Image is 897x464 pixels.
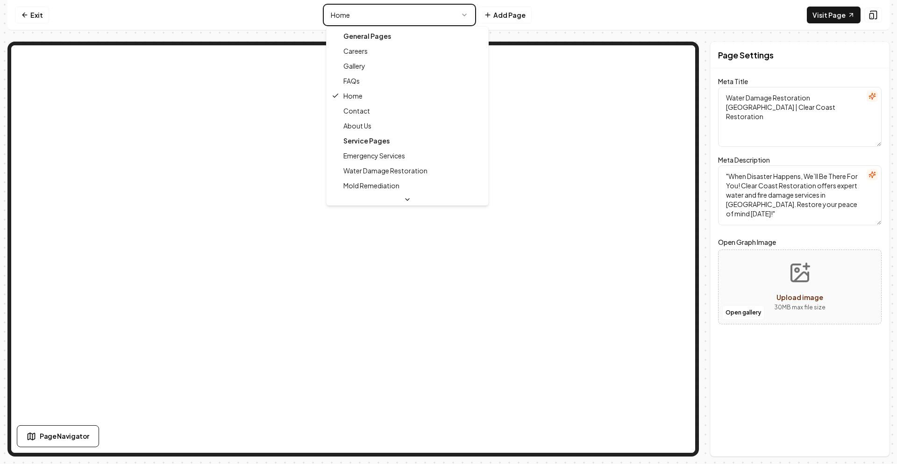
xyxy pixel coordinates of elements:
[343,76,360,86] span: FAQs
[328,133,486,148] div: Service Pages
[343,106,370,115] span: Contact
[343,181,399,190] span: Mold Remediation
[343,61,365,71] span: Gallery
[343,166,427,175] span: Water Damage Restoration
[343,121,371,130] span: About Us
[343,151,405,160] span: Emergency Services
[343,46,368,56] span: Careers
[328,29,486,43] div: General Pages
[343,91,363,100] span: Home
